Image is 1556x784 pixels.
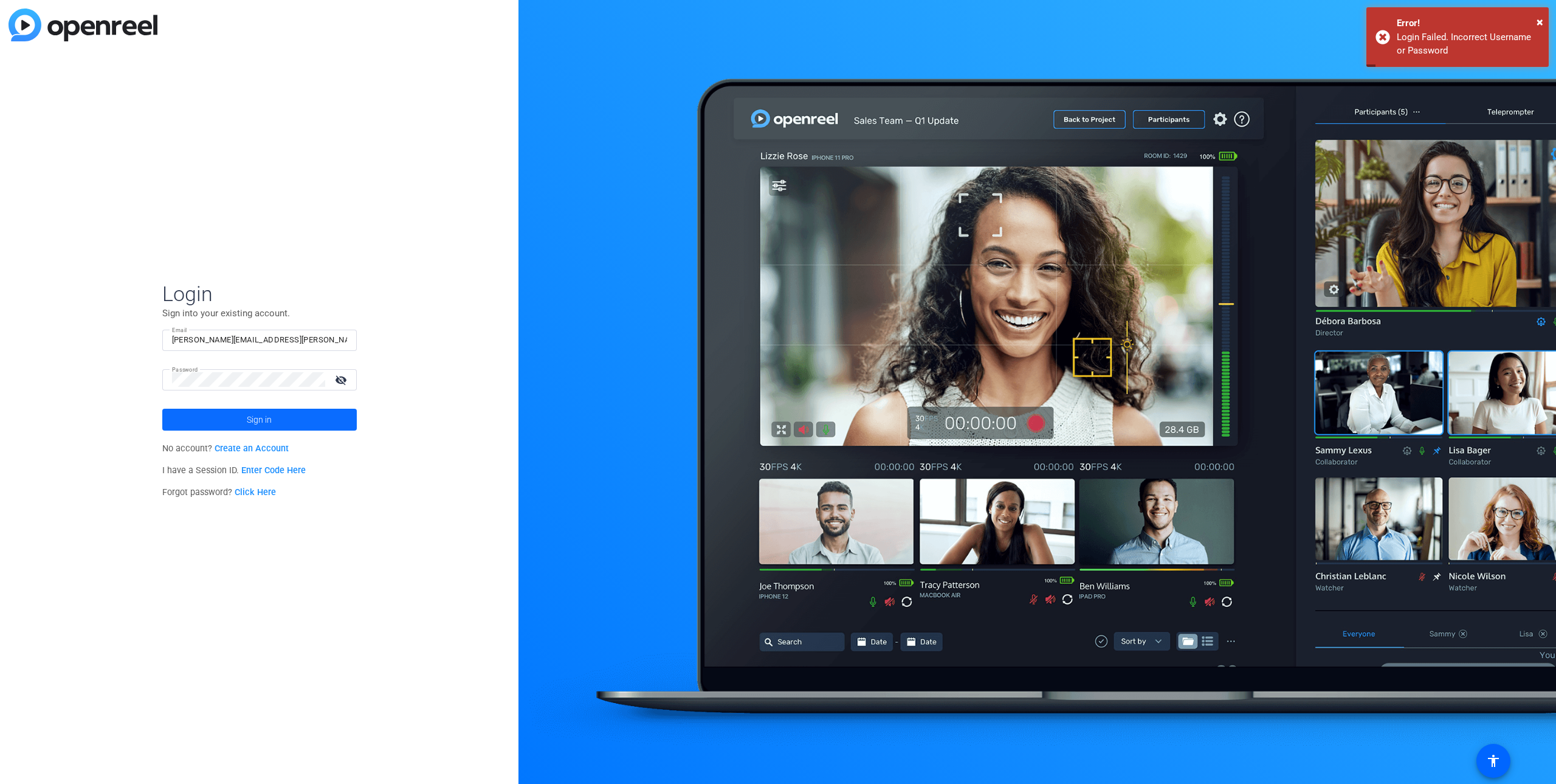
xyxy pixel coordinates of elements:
[162,465,306,476] span: I have a Session ID.
[162,307,357,320] p: Sign into your existing account.
[1537,15,1543,29] span: ×
[9,9,157,41] img: blue-gradient.svg
[162,281,357,307] span: Login
[162,487,277,498] span: Forgot password?
[172,366,198,373] mat-label: Password
[162,443,289,454] span: No account?
[247,404,272,435] span: Sign in
[1397,16,1540,30] div: Error!
[328,371,357,389] mat-icon: visibility_off
[172,333,347,347] input: Enter Email Address
[1397,30,1540,58] div: Login Failed. Incorrect Username or Password
[215,443,289,454] a: Create an Account
[235,487,276,498] a: Click Here
[162,409,357,431] button: Sign in
[1486,754,1501,768] mat-icon: accessibility
[172,327,187,333] mat-label: Email
[1537,13,1543,31] button: Close
[241,465,306,476] a: Enter Code Here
